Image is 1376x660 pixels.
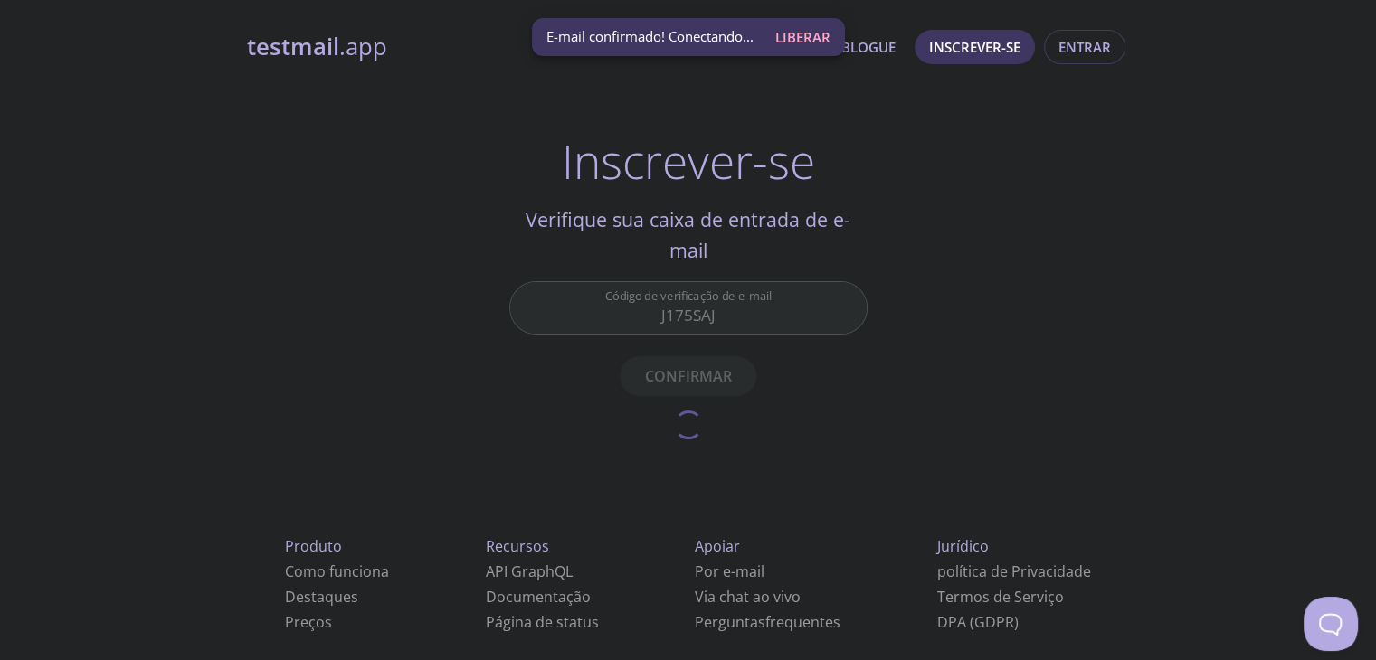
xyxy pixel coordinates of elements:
[841,35,896,59] a: Blogue
[285,536,342,556] font: Produto
[486,561,573,581] a: API GraphQL
[285,612,332,632] a: Preços
[695,561,764,581] font: Por e-mail
[486,587,591,607] a: Documentação
[247,32,554,62] a: testmail.app
[486,612,599,632] a: Página de status
[562,129,815,193] font: Inscrever-se
[915,30,1035,64] button: Inscrever-se
[339,31,387,62] font: .app
[695,536,740,556] font: Apoiar
[247,31,339,62] font: testmail
[929,38,1020,56] font: Inscrever-se
[937,561,1091,581] a: política de Privacidade
[775,28,830,46] font: Liberar
[841,38,896,56] font: Blogue
[765,612,840,632] font: frequentes
[695,612,765,632] font: Perguntas
[526,206,850,263] font: Verifique sua caixa de entrada de e-mail
[285,587,358,607] a: Destaques
[937,587,1064,607] a: Termos de Serviço
[1304,597,1358,651] iframe: Help Scout Beacon - Aberto
[1058,38,1111,56] font: Entrar
[937,612,1019,632] a: DPA (GDPR)
[1044,30,1125,64] button: Entrar
[768,20,838,54] button: Liberar
[486,536,549,556] font: Recursos
[695,587,801,607] font: Via chat ao vivo
[937,536,989,556] font: Jurídico
[546,27,754,45] font: E-mail confirmado! Conectando...
[285,561,389,581] a: Como funciona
